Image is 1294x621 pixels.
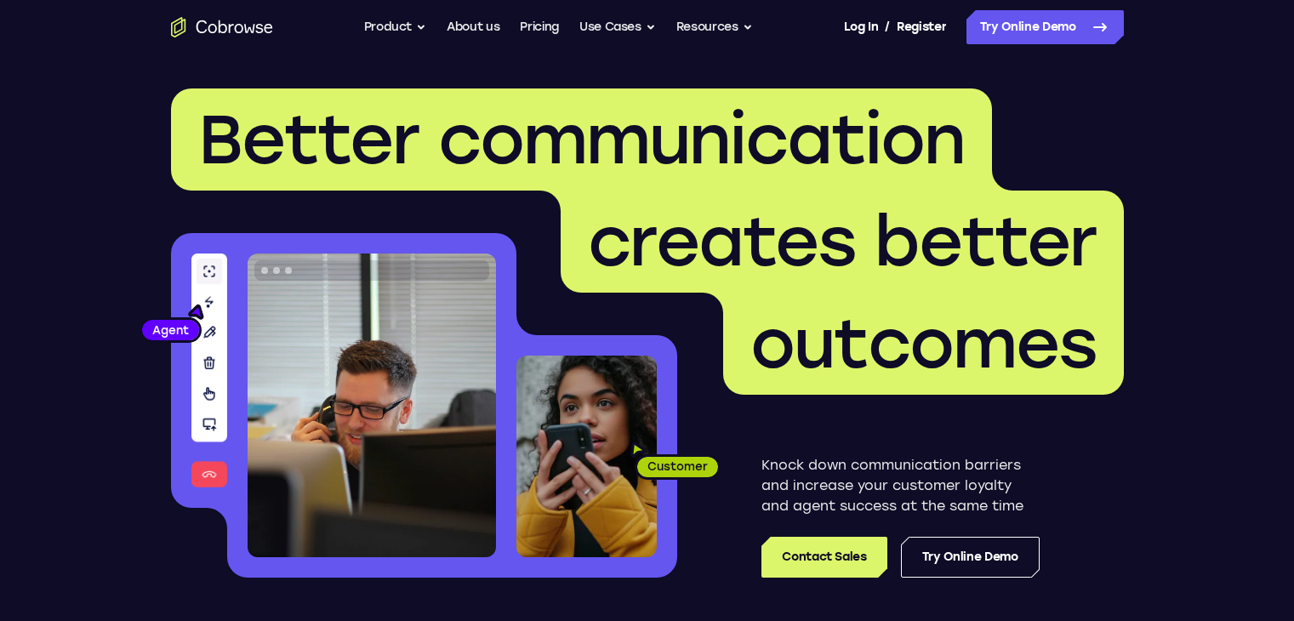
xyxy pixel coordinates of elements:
[761,537,886,578] a: Contact Sales
[901,537,1040,578] a: Try Online Demo
[171,17,273,37] a: Go to the home page
[676,10,753,44] button: Resources
[516,356,657,557] img: A customer holding their phone
[364,10,427,44] button: Product
[588,201,1097,282] span: creates better
[966,10,1124,44] a: Try Online Demo
[844,10,878,44] a: Log In
[248,254,496,557] img: A customer support agent talking on the phone
[897,10,946,44] a: Register
[761,455,1040,516] p: Knock down communication barriers and increase your customer loyalty and agent success at the sam...
[579,10,656,44] button: Use Cases
[885,17,890,37] span: /
[198,99,965,180] span: Better communication
[520,10,559,44] a: Pricing
[447,10,499,44] a: About us
[750,303,1097,385] span: outcomes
